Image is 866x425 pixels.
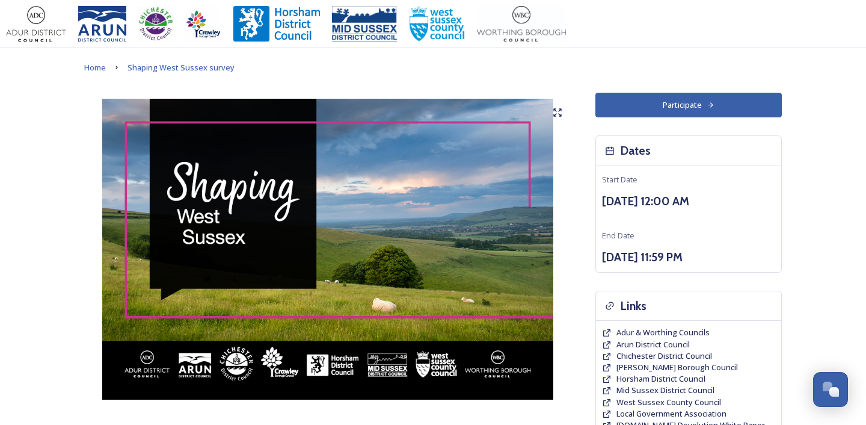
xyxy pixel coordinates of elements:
img: Crawley%20BC%20logo.jpg [185,6,221,42]
span: West Sussex County Council [616,397,721,408]
img: Worthing_Adur%20%281%29.jpg [477,6,566,42]
img: 150ppimsdc%20logo%20blue.png [332,6,397,42]
a: West Sussex County Council [616,397,721,408]
a: Mid Sussex District Council [616,385,714,396]
span: Start Date [602,174,637,185]
a: Horsham District Council [616,373,705,385]
span: [PERSON_NAME] Borough Council [616,362,738,373]
span: Home [84,62,106,73]
a: Chichester District Council [616,350,712,362]
span: End Date [602,230,634,241]
span: Mid Sussex District Council [616,385,714,396]
span: Shaping West Sussex survey [127,62,235,73]
button: Open Chat [813,372,848,407]
a: Local Government Association [616,408,726,420]
img: Horsham%20DC%20Logo.jpg [233,6,320,42]
img: WSCCPos-Spot-25mm.jpg [409,6,465,42]
h3: [DATE] 12:00 AM [602,193,775,210]
img: Arun%20District%20Council%20logo%20blue%20CMYK.jpg [78,6,126,42]
span: Chichester District Council [616,350,712,361]
h3: Dates [621,142,651,160]
img: CDC%20Logo%20-%20you%20may%20have%20a%20better%20version.jpg [138,6,173,42]
a: [PERSON_NAME] Borough Council [616,362,738,373]
button: Participate [595,93,782,117]
a: Shaping West Sussex survey [127,60,235,75]
img: Adur%20logo%20%281%29.jpeg [6,6,66,42]
a: Arun District Council [616,339,690,350]
h3: [DATE] 11:59 PM [602,249,775,266]
a: Home [84,60,106,75]
h3: Links [621,297,646,315]
a: Adur & Worthing Councils [616,327,710,338]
